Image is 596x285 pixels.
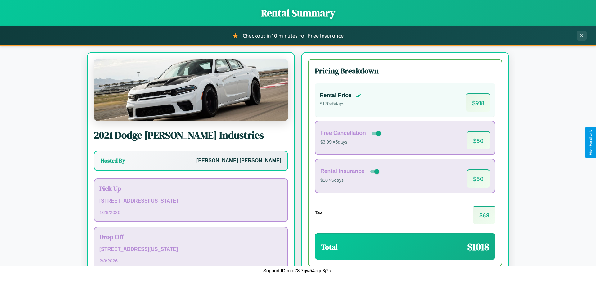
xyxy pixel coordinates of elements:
p: $3.99 × 5 days [320,138,382,146]
span: $ 50 [467,131,490,149]
p: [STREET_ADDRESS][US_STATE] [99,197,282,206]
span: $ 68 [473,206,495,224]
h4: Rental Insurance [320,168,364,175]
span: Checkout in 10 minutes for Free Insurance [243,33,344,39]
div: Give Feedback [589,130,593,155]
h1: Rental Summary [6,6,590,20]
h3: Drop Off [99,232,282,241]
h2: 2021 Dodge [PERSON_NAME] Industries [94,128,288,142]
h4: Rental Price [320,92,351,99]
span: $ 918 [466,93,490,112]
h3: Total [321,242,338,252]
span: $ 50 [467,169,490,188]
h4: Tax [315,210,323,215]
span: $ 1018 [467,240,489,254]
h3: Hosted By [101,157,125,164]
p: Support ID: mfd78t7gw54egd3j2ar [263,266,333,275]
h3: Pick Up [99,184,282,193]
p: 1 / 29 / 2026 [99,208,282,216]
h3: Pricing Breakdown [315,66,495,76]
p: $10 × 5 days [320,176,381,185]
p: [PERSON_NAME] [PERSON_NAME] [196,156,281,165]
p: 2 / 3 / 2026 [99,256,282,265]
p: [STREET_ADDRESS][US_STATE] [99,245,282,254]
p: $ 170 × 5 days [320,100,361,108]
h4: Free Cancellation [320,130,366,136]
img: Dodge Dodgen Industries [94,59,288,121]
